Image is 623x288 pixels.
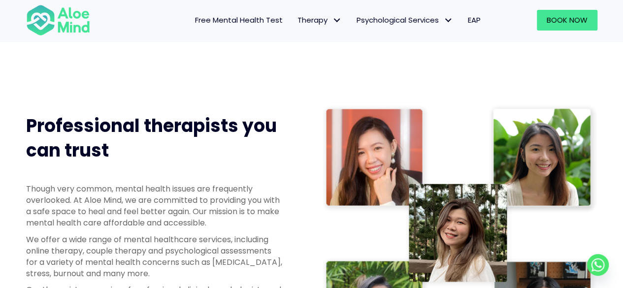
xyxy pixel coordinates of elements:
[468,15,481,25] span: EAP
[26,183,282,229] p: Though very common, mental health issues are frequently overlooked. At Aloe Mind, we are committe...
[26,234,282,280] p: We offer a wide range of mental healthcare services, including online therapy, couple therapy and...
[357,15,453,25] span: Psychological Services
[26,4,90,36] img: Aloe mind Logo
[587,254,609,276] a: Whatsapp
[460,10,488,31] a: EAP
[537,10,597,31] a: Book Now
[547,15,588,25] span: Book Now
[195,15,283,25] span: Free Mental Health Test
[330,13,344,28] span: Therapy: submenu
[297,15,342,25] span: Therapy
[349,10,460,31] a: Psychological ServicesPsychological Services: submenu
[290,10,349,31] a: TherapyTherapy: submenu
[188,10,290,31] a: Free Mental Health Test
[103,10,488,31] nav: Menu
[441,13,456,28] span: Psychological Services: submenu
[26,113,277,163] span: Professional therapists you can trust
